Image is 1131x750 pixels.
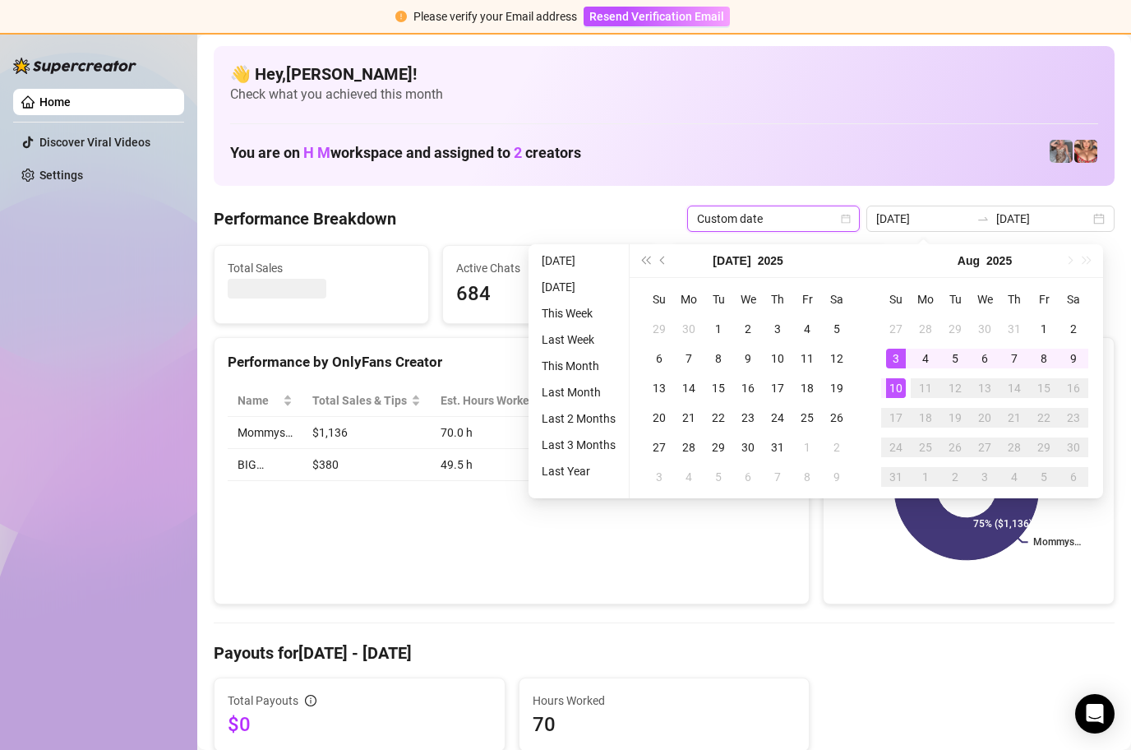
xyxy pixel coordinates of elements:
[738,467,758,487] div: 6
[709,437,728,457] div: 29
[649,467,669,487] div: 3
[911,344,940,373] td: 2025-08-04
[970,314,999,344] td: 2025-07-30
[940,314,970,344] td: 2025-07-29
[1059,285,1088,314] th: Sa
[970,373,999,403] td: 2025-08-13
[733,344,763,373] td: 2025-07-09
[230,62,1098,86] h4: 👋 Hey, [PERSON_NAME] !
[733,373,763,403] td: 2025-07-16
[827,349,847,368] div: 12
[999,433,1029,462] td: 2025-08-28
[535,303,622,323] li: This Week
[792,403,822,433] td: 2025-07-25
[1004,467,1024,487] div: 4
[822,314,852,344] td: 2025-07-05
[649,437,669,457] div: 27
[911,373,940,403] td: 2025-08-11
[916,437,935,457] div: 25
[441,391,537,410] div: Est. Hours Worked
[1059,373,1088,403] td: 2025-08-16
[958,244,980,277] button: Choose a month
[945,437,965,457] div: 26
[916,378,935,398] div: 11
[1059,403,1088,433] td: 2025-08-23
[39,169,83,182] a: Settings
[228,449,302,481] td: BIG…
[1034,437,1054,457] div: 29
[535,251,622,271] li: [DATE]
[738,349,758,368] div: 9
[945,467,965,487] div: 2
[763,314,792,344] td: 2025-07-03
[792,373,822,403] td: 2025-07-18
[768,467,787,487] div: 7
[822,433,852,462] td: 2025-08-02
[916,319,935,339] div: 28
[999,403,1029,433] td: 2025-08-21
[886,319,906,339] div: 27
[228,711,492,738] span: $0
[1059,344,1088,373] td: 2025-08-09
[535,461,622,481] li: Last Year
[533,711,796,738] span: 70
[1029,373,1059,403] td: 2025-08-15
[674,314,704,344] td: 2025-06-30
[302,385,431,417] th: Total Sales & Tips
[413,7,577,25] div: Please verify your Email address
[1064,319,1083,339] div: 2
[945,378,965,398] div: 12
[649,408,669,428] div: 20
[822,462,852,492] td: 2025-08-09
[970,285,999,314] th: We
[797,437,817,457] div: 1
[456,279,644,310] span: 684
[999,373,1029,403] td: 2025-08-14
[733,462,763,492] td: 2025-08-06
[230,86,1098,104] span: Check what you achieved this month
[999,462,1029,492] td: 2025-09-04
[792,344,822,373] td: 2025-07-11
[881,462,911,492] td: 2025-08-31
[945,408,965,428] div: 19
[13,58,136,74] img: logo-BBDzfeDw.svg
[911,433,940,462] td: 2025-08-25
[733,433,763,462] td: 2025-07-30
[704,314,733,344] td: 2025-07-01
[940,403,970,433] td: 2025-08-19
[797,467,817,487] div: 8
[999,285,1029,314] th: Th
[916,349,935,368] div: 4
[1034,378,1054,398] div: 15
[302,417,431,449] td: $1,136
[649,349,669,368] div: 6
[881,373,911,403] td: 2025-08-10
[999,314,1029,344] td: 2025-07-31
[975,349,995,368] div: 6
[679,408,699,428] div: 21
[940,433,970,462] td: 2025-08-26
[1004,319,1024,339] div: 31
[644,314,674,344] td: 2025-06-29
[674,403,704,433] td: 2025-07-21
[644,285,674,314] th: Su
[841,214,851,224] span: calendar
[797,408,817,428] div: 25
[649,319,669,339] div: 29
[733,285,763,314] th: We
[1074,140,1097,163] img: pennylondon
[644,373,674,403] td: 2025-07-13
[792,433,822,462] td: 2025-08-01
[976,212,990,225] span: to
[704,462,733,492] td: 2025-08-05
[763,433,792,462] td: 2025-07-31
[228,385,302,417] th: Name
[704,433,733,462] td: 2025-07-29
[1029,285,1059,314] th: Fr
[1029,433,1059,462] td: 2025-08-29
[589,10,724,23] span: Resend Verification Email
[644,403,674,433] td: 2025-07-20
[738,319,758,339] div: 2
[697,206,850,231] span: Custom date
[514,144,522,161] span: 2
